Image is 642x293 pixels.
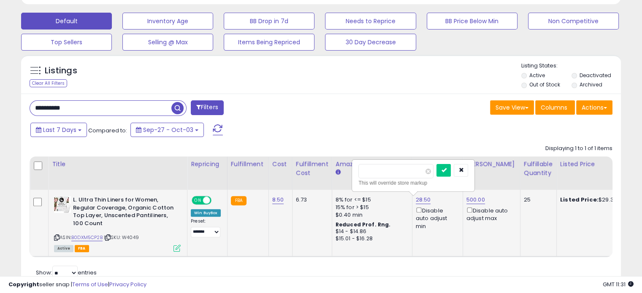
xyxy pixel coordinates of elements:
span: Compared to: [88,126,127,134]
button: Needs to Reprice [325,13,416,30]
div: $0.40 min [336,211,406,219]
a: 28.50 [416,196,431,204]
div: [PERSON_NAME] [466,160,517,169]
div: Listed Price [560,160,633,169]
div: Fulfillment Cost [296,160,328,177]
span: OFF [210,197,224,204]
small: Amazon Fees. [336,169,341,176]
div: $14 - $14.86 [336,228,406,235]
button: Items Being Repriced [224,34,314,51]
div: Win BuyBox [191,209,221,217]
b: Listed Price: [560,196,599,204]
span: ON [192,197,203,204]
p: Listing States: [521,62,621,70]
button: Top Sellers [21,34,112,51]
button: BB Drop in 7d [224,13,314,30]
label: Deactivated [579,72,611,79]
div: Clear All Filters [30,79,67,87]
div: 15% for > $15 [336,204,406,211]
button: Save View [490,100,534,115]
div: Fulfillment [231,160,265,169]
button: Columns [535,100,575,115]
button: Filters [191,100,224,115]
div: seller snap | | [8,281,146,289]
small: FBA [231,196,247,205]
div: Displaying 1 to 1 of 1 items [545,145,612,153]
a: Privacy Policy [109,280,146,288]
button: Non Competitive [528,13,619,30]
h5: Listings [45,65,77,77]
label: Archived [579,81,602,88]
div: Title [52,160,184,169]
span: 2025-10-11 11:31 GMT [603,280,634,288]
a: 500.00 [466,196,485,204]
div: 8% for <= $15 [336,196,406,204]
button: Default [21,13,112,30]
button: Selling @ Max [122,34,213,51]
div: Amazon Fees [336,160,409,169]
div: 6.73 [296,196,325,204]
b: Reduced Prof. Rng. [336,221,391,228]
button: Inventory Age [122,13,213,30]
span: Sep-27 - Oct-03 [143,126,193,134]
div: 25 [524,196,550,204]
span: FBA [75,245,89,252]
div: Fulfillable Quantity [524,160,553,177]
span: Show: entries [36,269,97,277]
span: Last 7 Days [43,126,76,134]
button: 30 Day Decrease [325,34,416,51]
button: Sep-27 - Oct-03 [130,123,204,137]
span: Columns [541,103,567,112]
div: Cost [272,160,289,169]
span: All listings currently available for purchase on Amazon [54,245,73,252]
div: $29.34 [560,196,630,204]
div: $15.01 - $16.28 [336,235,406,242]
img: 41MdlvflQ+L._SL40_.jpg [54,196,71,213]
div: ASIN: [54,196,181,251]
strong: Copyright [8,280,39,288]
a: Terms of Use [72,280,108,288]
label: Active [529,72,545,79]
div: This will override store markup [358,179,468,187]
button: BB Price Below Min [427,13,517,30]
div: Disable auto adjust max [466,206,514,222]
button: Last 7 Days [30,123,87,137]
div: Preset: [191,218,221,237]
a: B0DXM5CP2B [71,234,103,241]
div: Repricing [191,160,224,169]
div: Disable auto adjust min [416,206,456,230]
span: | SKU: W4049 [104,234,139,241]
label: Out of Stock [529,81,560,88]
a: 8.50 [272,196,284,204]
b: L. Ultra Thin Liners for Women, Regular Coverage, Organic Cotton Top Layer, Unscented Pantiliners... [73,196,176,229]
button: Actions [576,100,612,115]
